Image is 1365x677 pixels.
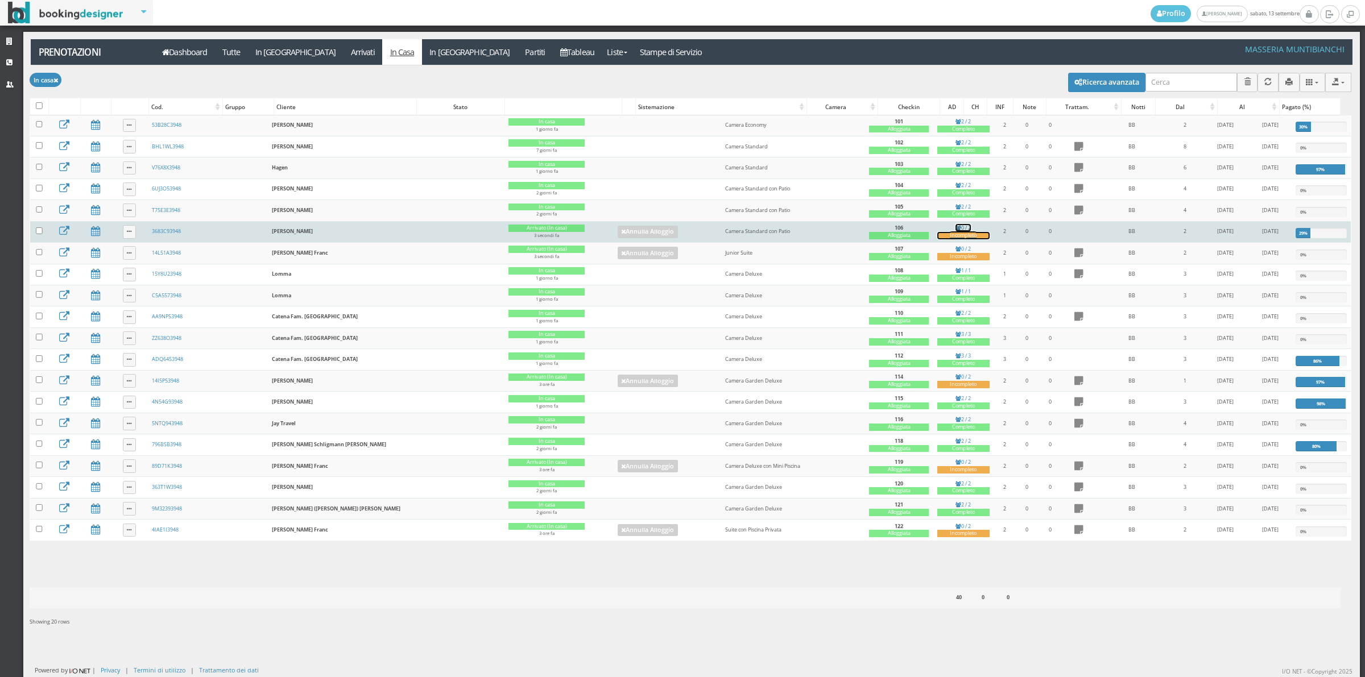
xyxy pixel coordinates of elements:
a: Tutte [215,39,248,65]
td: [DATE] [1249,221,1292,242]
a: In [GEOGRAPHIC_DATA] [247,39,343,65]
a: 3 / 3Completo [937,330,990,346]
div: Completo [937,296,990,303]
button: Aggiorna [1258,73,1279,92]
td: BB [1095,115,1168,136]
div: 0% [1296,185,1311,196]
td: BB [1095,349,1168,370]
div: Completo [937,487,990,495]
small: 2 giorni fa [536,211,557,217]
b: [PERSON_NAME] [272,121,313,128]
td: Camera Deluxe [721,327,865,348]
small: 1 giorno fa [536,126,558,132]
td: 0 [1038,306,1062,327]
td: 0 [1016,285,1038,306]
td: [DATE] [1249,285,1292,306]
td: 0 [1016,370,1038,391]
td: 0 [1016,349,1038,370]
td: BB [1095,136,1168,157]
a: 5NTQ943948 [152,420,183,427]
td: [DATE] [1202,178,1249,200]
div: Alloggiata [869,168,929,175]
b: 108 [895,267,903,274]
a: Termini di utilizzo [134,666,185,674]
b: Hagen [272,164,288,171]
a: 2 / 2Completo [937,394,990,410]
td: 3 [1168,285,1202,306]
div: In casa [508,352,584,360]
small: 1 giorno fa [536,275,558,281]
a: 0 / 2Incompleto [937,224,990,239]
a: Profilo [1151,5,1192,22]
a: 2 / 2Completo [937,416,990,431]
div: Trattam. [1046,99,1121,115]
td: Camera Standard con Patio [721,200,865,221]
a: 2 / 2Completo [937,501,990,516]
td: BB [1095,327,1168,348]
td: BB [1095,306,1168,327]
b: 109 [895,288,903,295]
td: [DATE] [1202,221,1249,242]
td: Camera Garden Deluxe [721,392,865,413]
button: Export [1325,73,1351,92]
b: 107 [895,245,903,252]
div: Incompleto [937,466,990,474]
td: BB [1095,285,1168,306]
div: Completo [937,338,990,346]
a: 53B28C3948 [152,121,181,128]
td: [DATE] [1249,306,1292,327]
div: Camera [807,99,878,115]
div: Alloggiata [869,147,929,154]
td: 3 [994,327,1016,348]
div: Alloggiata [869,126,929,133]
td: 3 [1168,327,1202,348]
td: 3 [1168,349,1202,370]
b: 101 [895,118,903,125]
td: Camera Deluxe [721,349,865,370]
td: 0 [1038,157,1062,178]
a: 796BSB3948 [152,441,181,448]
td: [DATE] [1249,392,1292,413]
a: ZZ638O3948 [152,334,181,342]
button: In casa [30,73,61,87]
td: 4 [1168,178,1202,200]
td: 0 [1016,243,1038,264]
div: 0% [1296,143,1311,153]
b: 111 [895,330,903,338]
td: 3 [1168,306,1202,327]
b: 115 [895,394,903,402]
div: Alloggiata [869,317,929,325]
td: [DATE] [1202,327,1249,348]
a: T75E3E3948 [152,206,180,214]
td: 0 [1016,327,1038,348]
td: [DATE] [1202,200,1249,221]
span: sabato, 13 settembre [1151,5,1300,22]
div: In casa [508,288,584,296]
div: In casa [508,139,584,147]
td: 0 [1038,178,1062,200]
b: 103 [895,160,903,168]
div: Completo [937,210,990,218]
div: Completo [937,126,990,133]
td: [DATE] [1249,264,1292,285]
div: Incompleto [937,232,990,239]
td: 0 [1038,243,1062,264]
div: Alloggiata [869,296,929,303]
div: Gruppo [223,99,274,115]
small: 1 giorno fa [536,296,558,302]
td: [DATE] [1249,370,1292,391]
td: [DATE] [1249,243,1292,264]
td: Junior Suite [721,243,865,264]
img: ionet_small_logo.png [68,666,92,675]
td: 4 [1168,200,1202,221]
a: 3 / 3Completo [937,352,990,367]
td: BB [1095,370,1168,391]
td: [DATE] [1202,264,1249,285]
a: 3683C93948 [152,227,181,235]
div: 98% [1296,398,1346,409]
a: Annulla Alloggio [618,247,678,259]
td: 0 [1016,178,1038,200]
td: [DATE] [1202,392,1249,413]
small: 1 giorno fa [536,339,558,344]
button: Ricerca avanzata [1068,73,1145,92]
